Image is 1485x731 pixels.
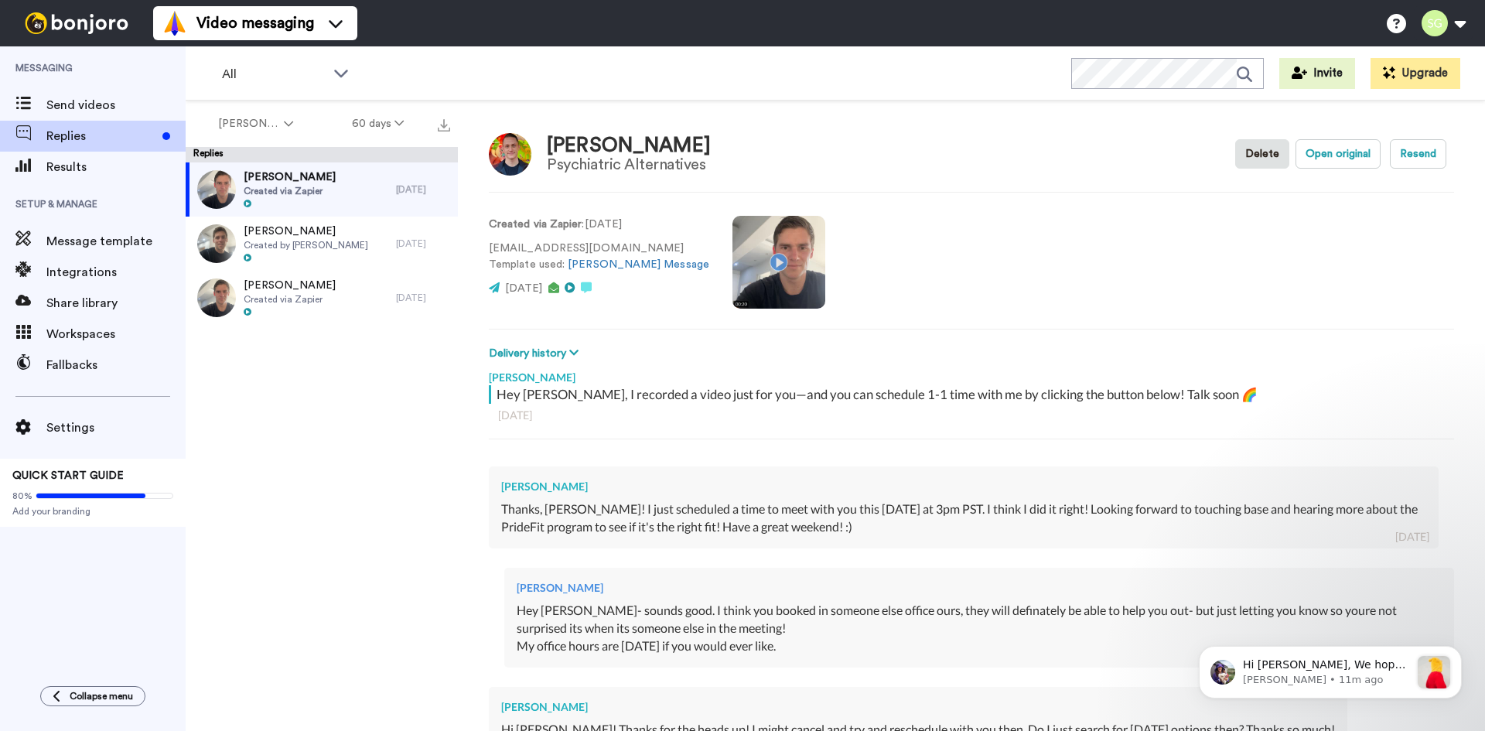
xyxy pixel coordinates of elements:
[189,110,323,138] button: [PERSON_NAME]
[162,11,187,36] img: vm-color.svg
[244,185,336,197] span: Created via Zapier
[12,470,124,481] span: QUICK START GUIDE
[186,147,458,162] div: Replies
[396,292,450,304] div: [DATE]
[1390,139,1446,169] button: Resend
[40,686,145,706] button: Collapse menu
[323,110,433,138] button: 60 days
[186,217,458,271] a: [PERSON_NAME]Created by [PERSON_NAME][DATE]
[12,505,173,518] span: Add your branding
[438,119,450,132] img: export.svg
[501,479,1426,494] div: [PERSON_NAME]
[244,239,368,251] span: Created by [PERSON_NAME]
[547,156,711,173] div: Psychiatric Alternatives
[244,278,336,293] span: [PERSON_NAME]
[46,356,186,374] span: Fallbacks
[46,96,186,114] span: Send videos
[497,385,1450,404] div: Hey [PERSON_NAME], I recorded a video just for you—and you can schedule 1-1 time with me by click...
[1176,615,1485,723] iframe: Intercom notifications message
[46,263,186,282] span: Integrations
[244,224,368,239] span: [PERSON_NAME]
[196,12,314,34] span: Video messaging
[1296,139,1381,169] button: Open original
[517,580,1442,596] div: [PERSON_NAME]
[197,170,236,209] img: 8b7cd22e-764e-42d2-836d-d0693971deaf-thumb.jpg
[222,65,326,84] span: All
[1235,139,1289,169] button: Delete
[1395,529,1429,545] div: [DATE]
[46,418,186,437] span: Settings
[1371,58,1460,89] button: Upgrade
[46,232,186,251] span: Message template
[489,362,1454,385] div: [PERSON_NAME]
[498,408,1445,423] div: [DATE]
[489,133,531,176] img: Image of Ryan Halquist
[505,283,542,294] span: [DATE]
[517,602,1442,655] div: Hey [PERSON_NAME]- sounds good. I think you booked in someone else office ours, they will definat...
[433,112,455,135] button: Export all results that match these filters now.
[489,345,583,362] button: Delivery history
[568,259,709,270] a: [PERSON_NAME] Message
[1279,58,1355,89] button: Invite
[12,490,32,502] span: 80%
[547,135,711,157] div: [PERSON_NAME]
[489,217,709,233] p: : [DATE]
[218,116,281,132] span: [PERSON_NAME]
[46,294,186,313] span: Share library
[197,278,236,317] img: 2ccaa6a6-0029-41ea-b673-1375e32edc8d-thumb.jpg
[396,237,450,250] div: [DATE]
[19,12,135,34] img: bj-logo-header-white.svg
[46,158,186,176] span: Results
[197,224,236,263] img: d2922a42-c3a6-4ff4-ac10-d308b2ff329d-thumb.jpg
[244,169,336,185] span: [PERSON_NAME]
[46,127,156,145] span: Replies
[489,241,709,273] p: [EMAIL_ADDRESS][DOMAIN_NAME] Template used:
[70,690,133,702] span: Collapse menu
[489,219,582,230] strong: Created via Zapier
[501,500,1426,536] div: Thanks, [PERSON_NAME]! I just scheduled a time to meet with you this [DATE] at 3pm PST. I think I...
[501,699,1335,715] div: [PERSON_NAME]
[396,183,450,196] div: [DATE]
[186,162,458,217] a: [PERSON_NAME]Created via Zapier[DATE]
[46,325,186,343] span: Workspaces
[244,293,336,306] span: Created via Zapier
[186,271,458,325] a: [PERSON_NAME]Created via Zapier[DATE]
